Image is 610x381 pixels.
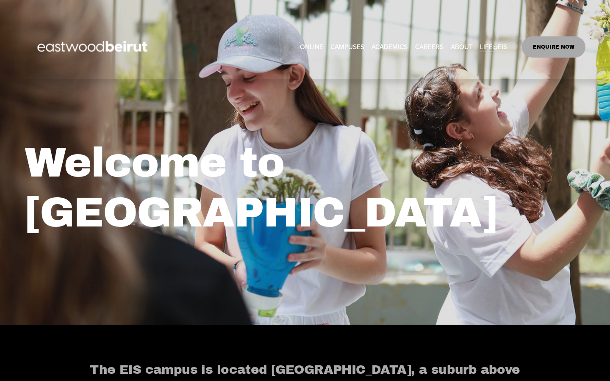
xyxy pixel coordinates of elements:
[300,41,323,54] a: ONLINE
[415,41,444,54] a: CAREERS
[451,41,473,54] a: folder dropdown
[451,41,473,53] span: ABOUT
[330,41,364,53] span: CAMPUSES
[25,138,539,238] h1: Welcome to [GEOGRAPHIC_DATA]
[372,41,408,54] a: folder dropdown
[372,41,408,53] span: ACADEMICS
[522,36,586,58] a: ENQUIRE NOW
[480,41,507,54] a: folder dropdown
[480,41,507,53] span: LIFE@EIS
[25,25,163,69] img: EastwoodIS Global Site
[330,41,364,54] a: folder dropdown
